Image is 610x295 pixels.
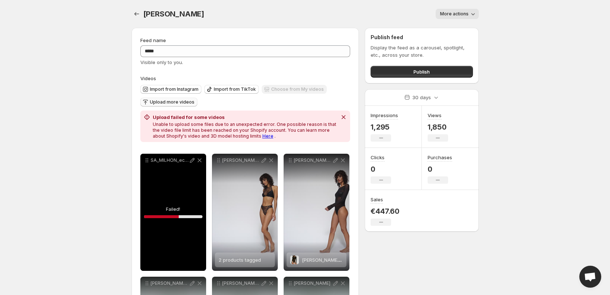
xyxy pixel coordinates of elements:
[436,9,479,19] button: More actions
[222,157,260,163] p: [PERSON_NAME] - BRALETTE
[302,257,375,263] span: [PERSON_NAME] - Body Exklusiv
[428,112,442,119] h3: Views
[284,154,349,271] div: [PERSON_NAME] - BODY EXKLUSIVMILHON - Body Exklusiv[PERSON_NAME] - Body Exklusiv
[371,154,384,161] h3: Clicks
[150,99,194,105] span: Upload more videos
[371,123,398,131] p: 1,295
[294,157,332,163] p: [PERSON_NAME] - BODY EXKLUSIV
[140,59,183,65] span: Visible only to you.
[140,154,206,271] div: SA_MILHON_ecom_3501518_ZWA_3501563_ZWA_SS25Failed!59.348042261179536%
[338,112,349,122] button: Dismiss notification
[294,280,332,286] p: [PERSON_NAME]
[140,37,166,43] span: Feed name
[371,66,473,78] button: Publish
[440,11,469,17] span: More actions
[262,133,273,139] a: Here
[371,112,398,119] h3: Impressions
[140,75,156,81] span: Videos
[153,122,337,139] p: Unable to upload some files due to an unexpected error. One possible reason is that the video fil...
[222,280,260,286] p: [PERSON_NAME] - PUSH-UP BH
[371,196,383,203] h3: Sales
[413,68,430,75] span: Publish
[151,280,189,286] p: [PERSON_NAME] TIEFDEKOLLTIERT
[371,44,473,59] p: Display the feed as a carousel, spotlight, etc., across your store.
[214,86,256,92] span: Import from TikTok
[428,154,452,161] h3: Purchases
[412,94,431,101] p: 30 days
[212,154,278,271] div: [PERSON_NAME] - BRALETTE2 products tagged
[579,266,601,288] a: Open chat
[371,165,391,173] p: 0
[140,85,201,94] button: Import from Instagram
[428,123,448,131] p: 1,850
[204,85,259,94] button: Import from TikTok
[153,113,337,121] h2: Upload failed for some videos
[290,255,299,264] img: MILHON - Body Exklusiv
[132,9,142,19] button: Settings
[150,86,198,92] span: Import from Instagram
[371,207,399,216] p: €447.60
[143,10,204,18] span: [PERSON_NAME]
[151,157,189,163] p: SA_MILHON_ecom_3501518_ZWA_3501563_ZWA_SS25
[140,98,197,107] button: Upload more videos
[219,257,261,263] span: 2 products tagged
[428,165,452,173] p: 0
[371,34,473,41] h2: Publish feed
